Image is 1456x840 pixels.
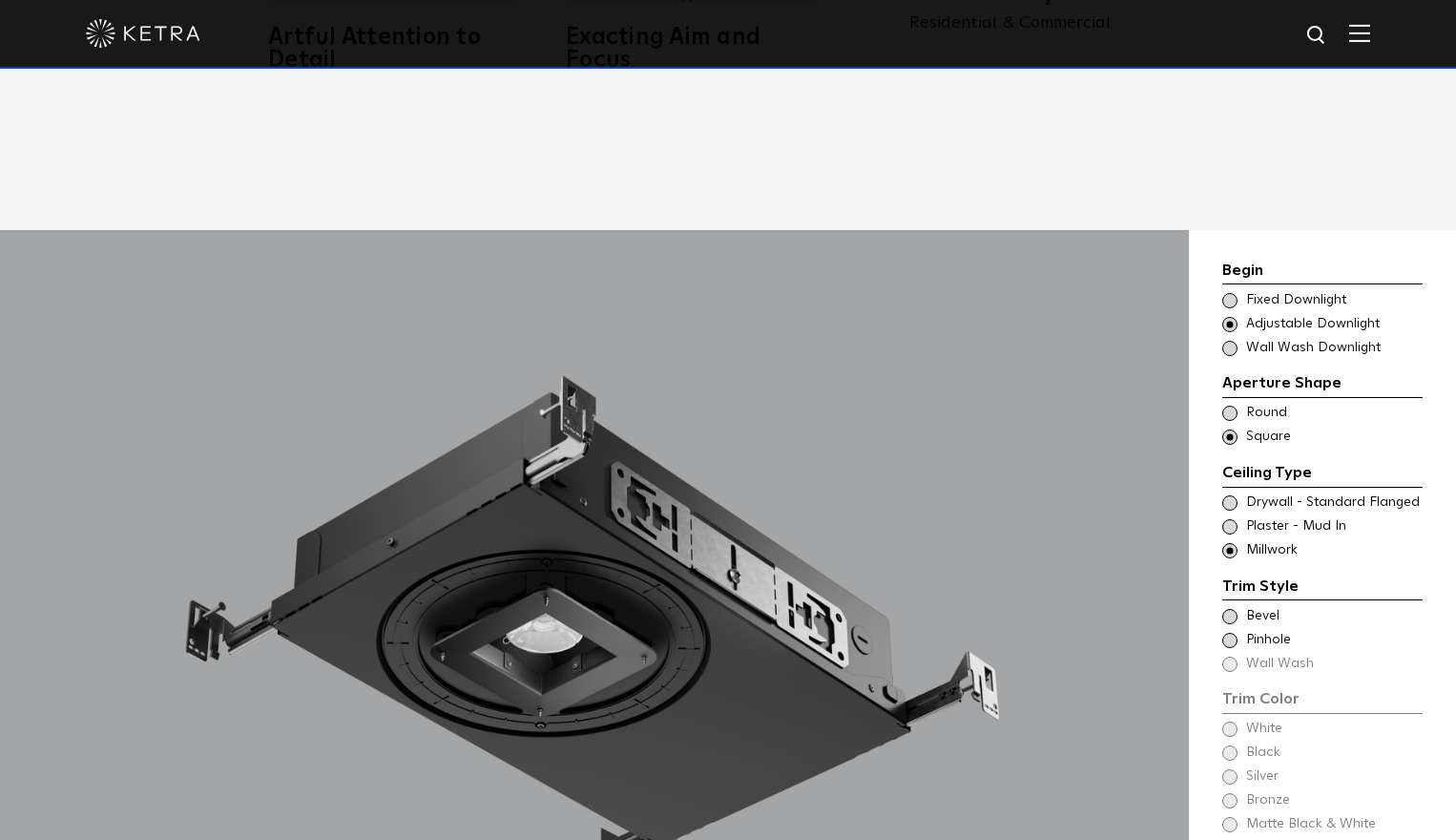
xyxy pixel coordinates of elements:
[1246,541,1421,560] span: Millwork
[1305,24,1329,48] img: search icon
[1246,517,1421,536] span: Plaster - Mud In
[1246,631,1421,650] span: Pinhole
[1222,461,1423,488] div: Ceiling Type
[1222,259,1423,285] div: Begin
[1246,315,1421,334] span: Adjustable Downlight
[1246,428,1421,447] span: Square
[1246,404,1421,423] span: Round
[1349,24,1370,42] img: Hamburger%20Nav.svg
[1222,371,1423,398] div: Aperture Shape
[1246,493,1421,513] span: Drywall - Standard Flanged
[86,19,200,48] img: ketra-logo-2019-white
[1222,575,1423,601] div: Trim Style
[1246,291,1421,310] span: Fixed Downlight
[1246,607,1421,626] span: Bevel
[1246,339,1421,358] span: Wall Wash Downlight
